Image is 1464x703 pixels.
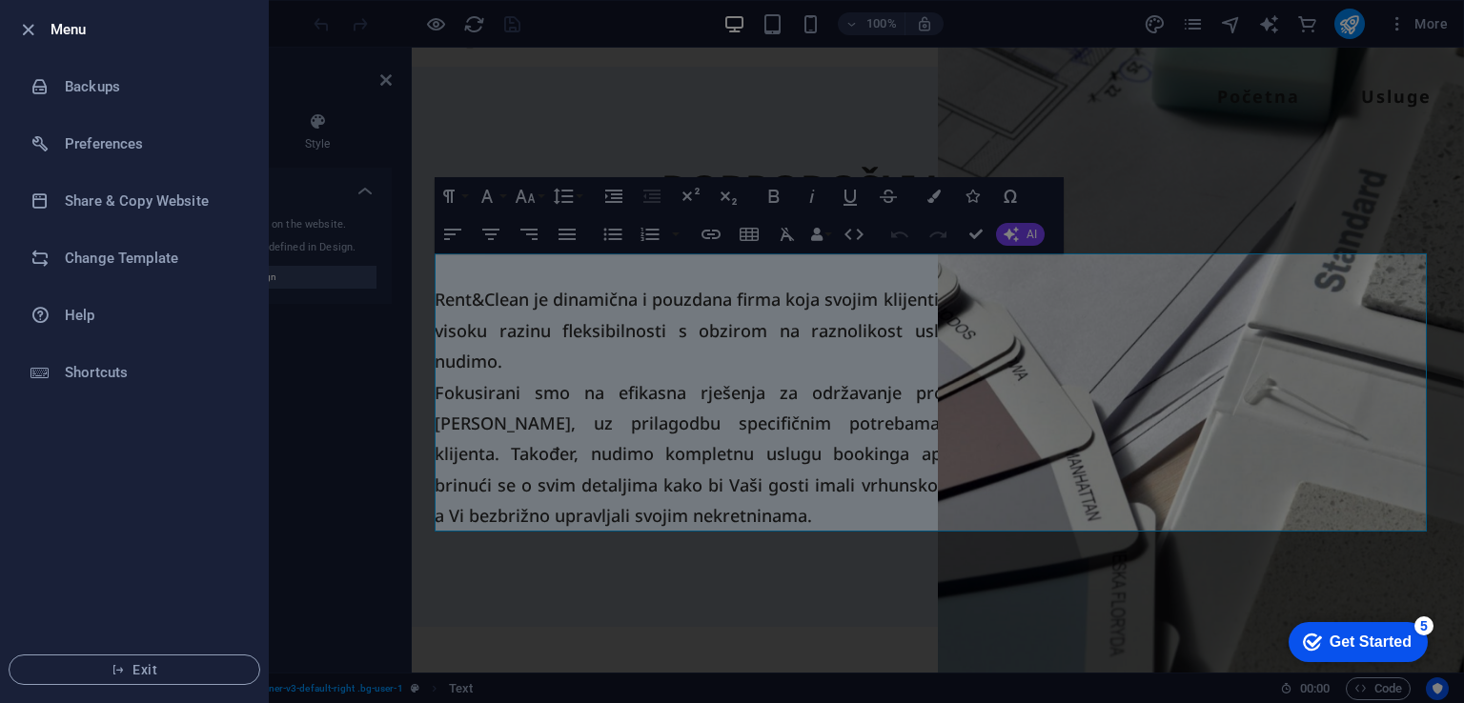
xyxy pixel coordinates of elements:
p: Fokusirani smo na efikasna rješenja za održavanje prostora ili [PERSON_NAME], uz prilagodbu speci... [23,330,1029,484]
h6: Change Template [65,247,241,270]
span: Exit [25,662,244,677]
div: Get Started [56,21,138,38]
button: Exit [9,654,260,685]
p: Rent&Clean je dinamična i pouzdana firma koja svojim klijentima pruža visoku razinu fleksibilnost... [23,236,1029,329]
h6: Backups [65,75,241,98]
h6: Menu [51,18,253,41]
h6: Preferences [65,132,241,155]
h6: Shortcuts [65,361,241,384]
h6: Share & Copy Website [65,190,241,212]
a: Help [1,287,268,344]
div: Get Started 5 items remaining, 0% complete [15,10,154,50]
div: 5 [141,4,160,23]
h6: Help [65,304,241,327]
